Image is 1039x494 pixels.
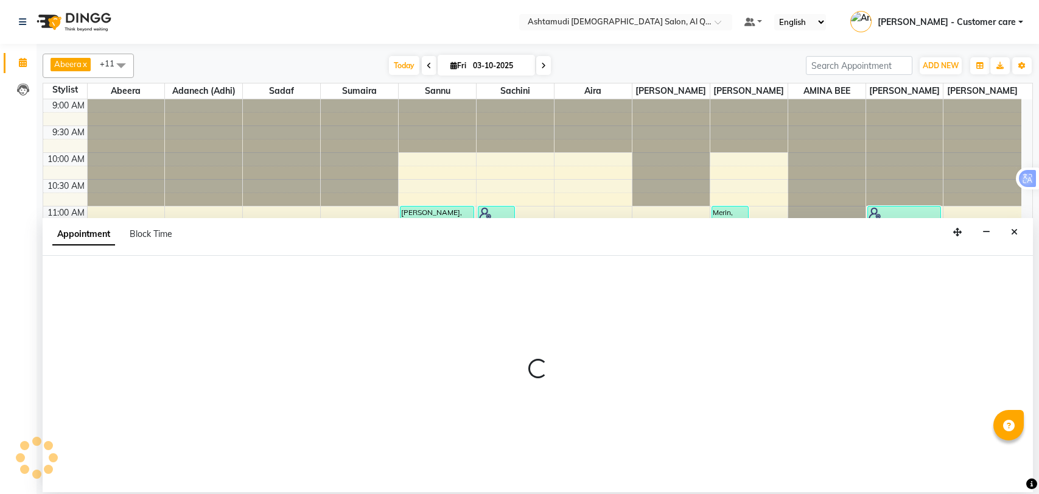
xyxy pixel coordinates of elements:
div: Merin, TK17, 11:00 AM-11:40 AM, Full Arms Waxing,Eyebrow Threading [712,206,748,240]
a: x [82,59,87,69]
span: Sachini [477,83,554,99]
img: logo [31,5,114,39]
span: Appointment [52,224,115,245]
span: Sannu [399,83,476,99]
span: +11 [100,58,124,68]
span: [PERSON_NAME] - Customer care [878,16,1016,29]
input: 2025-10-03 [469,57,530,75]
div: Stylist [43,83,87,96]
div: Rejita, TK01, 11:00 AM-12:10 PM, Roots Color - [MEDICAL_DATA] Free [868,206,941,267]
span: [PERSON_NAME] [866,83,943,99]
div: 9:00 AM [50,99,87,112]
span: Sumaira [321,83,398,99]
span: Abeera [54,59,82,69]
div: [PERSON_NAME] [PERSON_NAME], TK05, 11:00 AM-04:00 PM, Nano Plastia - Short [478,206,514,471]
span: Block Time [130,228,172,239]
span: Fri [447,61,469,70]
span: Today [389,56,419,75]
span: Aira [554,83,632,99]
span: Abeera [88,83,165,99]
div: 10:00 AM [45,153,87,166]
div: 9:30 AM [50,126,87,139]
div: 10:30 AM [45,180,87,192]
span: [PERSON_NAME] [632,83,710,99]
span: AMINA BEE [788,83,866,99]
img: Anila Thomas - Customer care [850,11,872,32]
div: 11:00 AM [45,206,87,219]
div: [PERSON_NAME], TK03, 11:00 AM-02:00 PM, Nano Plastia - Short [401,206,474,364]
span: Sadaf [243,83,320,99]
button: Close [1006,223,1023,242]
input: Search Appointment [806,56,912,75]
span: Adanech (Adhi) [165,83,242,99]
button: ADD NEW [920,57,962,74]
span: ADD NEW [923,61,959,70]
span: [PERSON_NAME] [943,83,1021,99]
iframe: chat widget [988,445,1027,482]
span: [PERSON_NAME] [710,83,788,99]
